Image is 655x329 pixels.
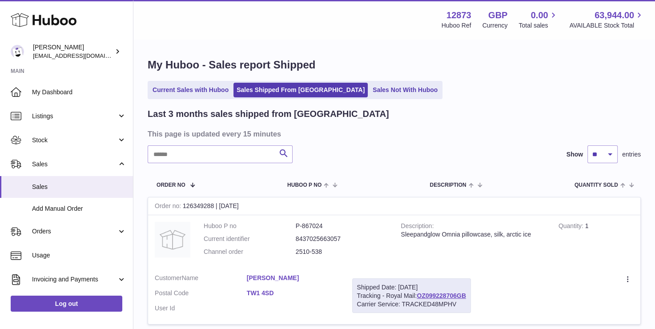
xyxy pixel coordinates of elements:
dd: 8437025663057 [296,235,388,243]
a: TW1 4SD [247,289,339,297]
span: entries [622,150,641,159]
h3: This page is updated every 15 minutes [148,129,639,139]
div: Shipped Date: [DATE] [357,283,466,292]
h1: My Huboo - Sales report Shipped [148,58,641,72]
span: Add Manual Order [32,205,126,213]
span: Orders [32,227,117,236]
span: 63,944.00 [595,9,634,21]
label: Show [567,150,583,159]
dt: Huboo P no [204,222,296,230]
div: Currency [482,21,508,30]
span: Quantity Sold [575,182,618,188]
h2: Last 3 months sales shipped from [GEOGRAPHIC_DATA] [148,108,389,120]
span: Stock [32,136,117,144]
span: AVAILABLE Stock Total [569,21,644,30]
a: [PERSON_NAME] [247,274,339,282]
dt: Current identifier [204,235,296,243]
span: Description [430,182,466,188]
a: 0.00 Total sales [518,9,558,30]
a: Log out [11,296,122,312]
span: Usage [32,251,126,260]
a: OZ099228706GB [417,292,466,299]
a: Sales Not With Huboo [370,83,441,97]
span: Total sales [518,21,558,30]
strong: Order no [155,202,183,212]
dt: Name [155,274,247,285]
strong: Quantity [559,222,585,232]
span: Invoicing and Payments [32,275,117,284]
div: Carrier Service: TRACKED48MPHV [357,300,466,309]
span: Sales [32,160,117,169]
strong: 12873 [446,9,471,21]
strong: GBP [488,9,507,21]
div: Sleepandglow Omnia pillowcase, silk, arctic ice [401,230,545,239]
div: Tracking - Royal Mail: [352,278,471,313]
a: Sales Shipped From [GEOGRAPHIC_DATA] [233,83,368,97]
span: 0.00 [531,9,548,21]
span: [EMAIL_ADDRESS][DOMAIN_NAME] [33,52,131,59]
td: 1 [552,215,640,267]
dt: User Id [155,304,247,313]
img: no-photo.jpg [155,222,190,257]
dt: Channel order [204,248,296,256]
span: Sales [32,183,126,191]
dt: Postal Code [155,289,247,300]
div: 126349288 | [DATE] [148,197,640,215]
strong: Description [401,222,434,232]
img: tikhon.oleinikov@sleepandglow.com [11,45,24,58]
div: Huboo Ref [442,21,471,30]
dd: 2510-538 [296,248,388,256]
span: Listings [32,112,117,120]
span: My Dashboard [32,88,126,96]
span: Order No [157,182,185,188]
span: Huboo P no [287,182,321,188]
dd: P-867024 [296,222,388,230]
a: Current Sales with Huboo [149,83,232,97]
span: Customer [155,274,182,281]
div: [PERSON_NAME] [33,43,113,60]
a: 63,944.00 AVAILABLE Stock Total [569,9,644,30]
